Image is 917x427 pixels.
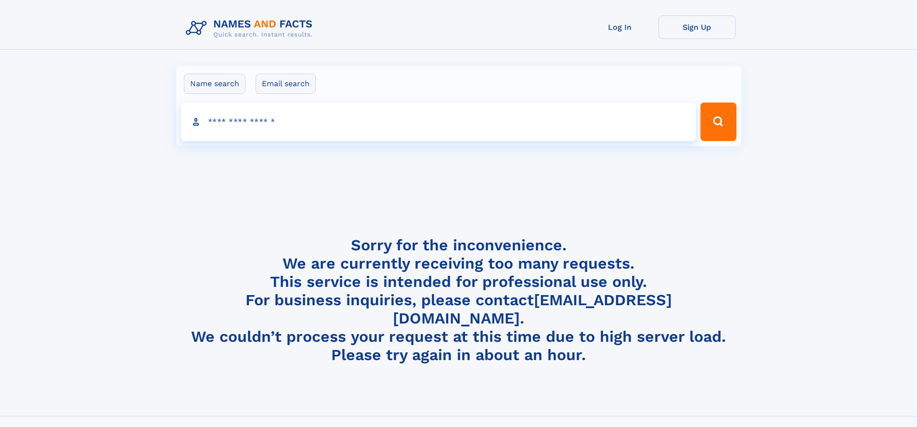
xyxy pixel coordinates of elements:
[700,103,736,141] button: Search Button
[393,291,672,327] a: [EMAIL_ADDRESS][DOMAIN_NAME]
[184,74,245,94] label: Name search
[182,236,736,364] h4: Sorry for the inconvenience. We are currently receiving too many requests. This service is intend...
[181,103,697,141] input: search input
[581,15,659,39] a: Log In
[659,15,736,39] a: Sign Up
[182,15,321,41] img: Logo Names and Facts
[256,74,316,94] label: Email search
